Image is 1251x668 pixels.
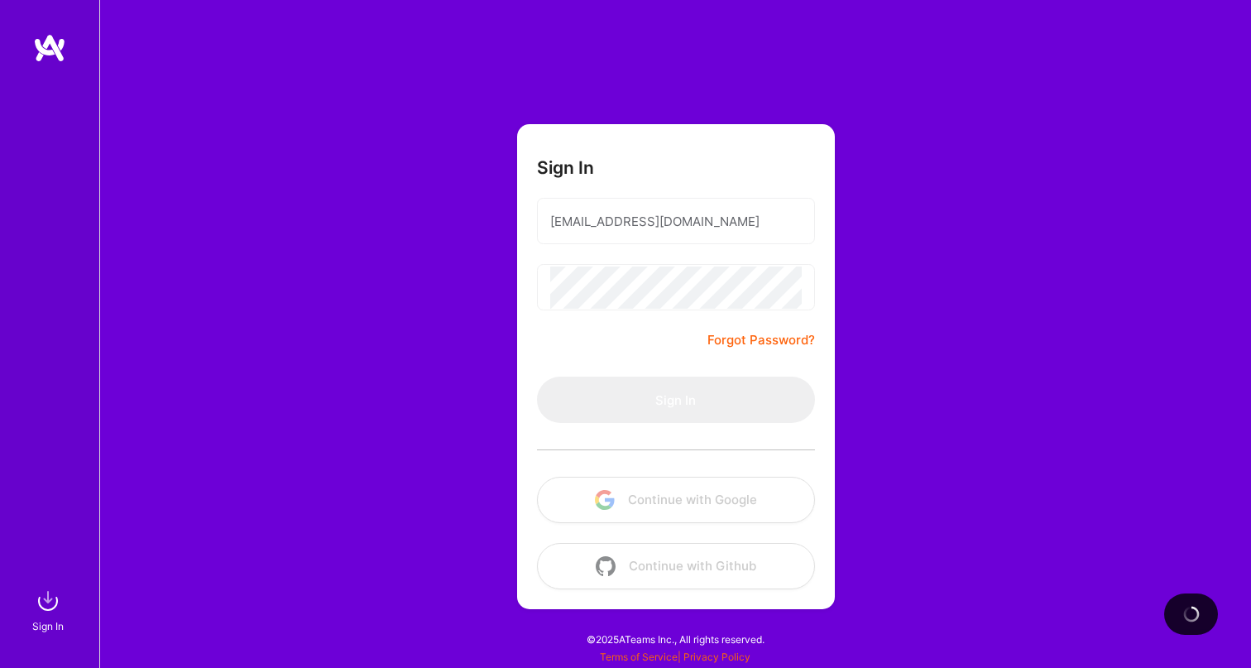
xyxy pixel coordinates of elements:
[707,330,815,350] a: Forgot Password?
[32,618,64,635] div: Sign In
[600,651,678,663] a: Terms of Service
[33,33,66,63] img: logo
[537,543,815,589] button: Continue with Github
[31,584,65,618] img: sign in
[683,651,750,663] a: Privacy Policy
[35,584,65,635] a: sign inSign In
[600,651,750,663] span: |
[596,556,616,576] img: icon
[550,200,802,243] input: Email...
[537,377,815,423] button: Sign In
[1180,603,1202,625] img: loading
[595,490,615,510] img: icon
[537,157,594,178] h3: Sign In
[537,477,815,523] button: Continue with Google
[99,618,1251,660] div: © 2025 ATeams Inc., All rights reserved.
